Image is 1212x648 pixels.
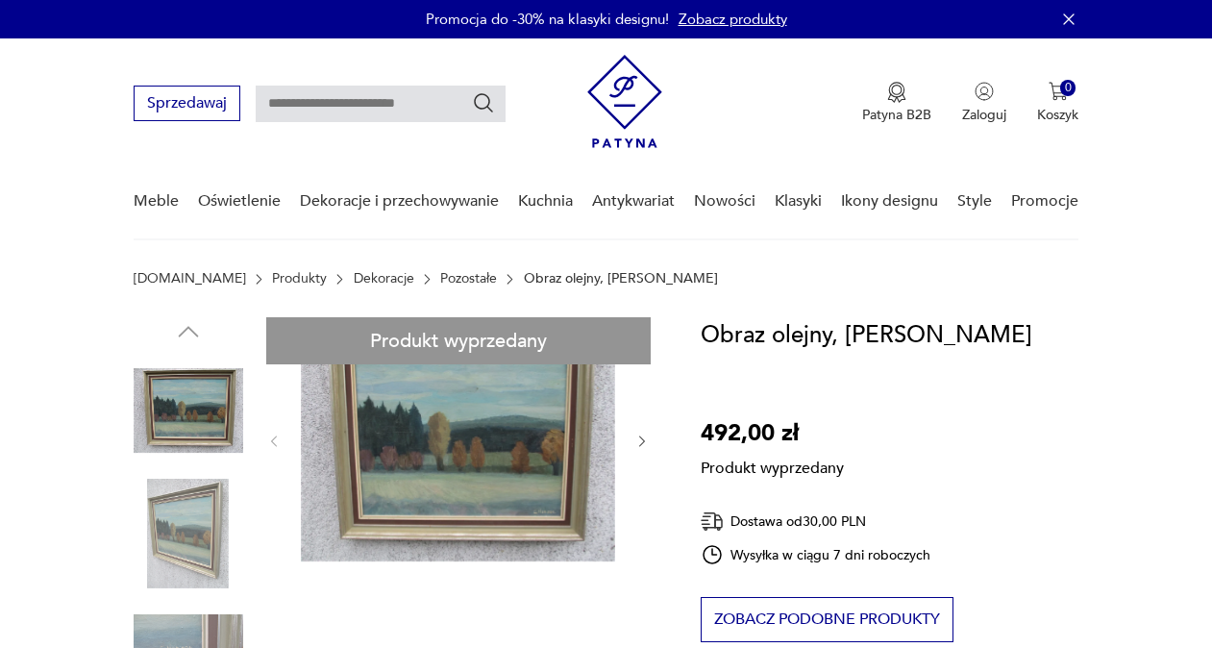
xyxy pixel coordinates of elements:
[1049,82,1068,101] img: Ikona koszyka
[701,510,931,534] div: Dostawa od 30,00 PLN
[694,164,755,238] a: Nowości
[701,317,1032,354] h1: Obraz olejny, [PERSON_NAME]
[426,10,669,29] p: Promocja do -30% na klasyki designu!
[962,82,1006,124] button: Zaloguj
[354,271,414,287] a: Dekoracje
[775,164,822,238] a: Klasyki
[887,82,906,103] img: Ikona medalu
[587,55,662,148] img: Patyna - sklep z meblami i dekoracjami vintage
[975,82,994,101] img: Ikonka użytkownika
[841,164,938,238] a: Ikony designu
[440,271,497,287] a: Pozostałe
[701,597,953,642] button: Zobacz podobne produkty
[134,271,246,287] a: [DOMAIN_NAME]
[957,164,992,238] a: Style
[1011,164,1078,238] a: Promocje
[701,415,844,452] p: 492,00 zł
[1060,80,1076,96] div: 0
[524,271,718,287] p: Obraz olejny, [PERSON_NAME]
[272,271,327,287] a: Produkty
[862,82,931,124] button: Patyna B2B
[1037,106,1078,124] p: Koszyk
[962,106,1006,124] p: Zaloguj
[300,164,499,238] a: Dekoracje i przechowywanie
[701,510,724,534] img: Ikona dostawy
[134,164,179,238] a: Meble
[134,98,240,112] a: Sprzedawaj
[198,164,281,238] a: Oświetlenie
[518,164,573,238] a: Kuchnia
[701,452,844,479] p: Produkt wyprzedany
[134,86,240,121] button: Sprzedawaj
[862,82,931,124] a: Ikona medaluPatyna B2B
[679,10,787,29] a: Zobacz produkty
[472,91,495,114] button: Szukaj
[1037,82,1078,124] button: 0Koszyk
[701,543,931,566] div: Wysyłka w ciągu 7 dni roboczych
[592,164,675,238] a: Antykwariat
[862,106,931,124] p: Patyna B2B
